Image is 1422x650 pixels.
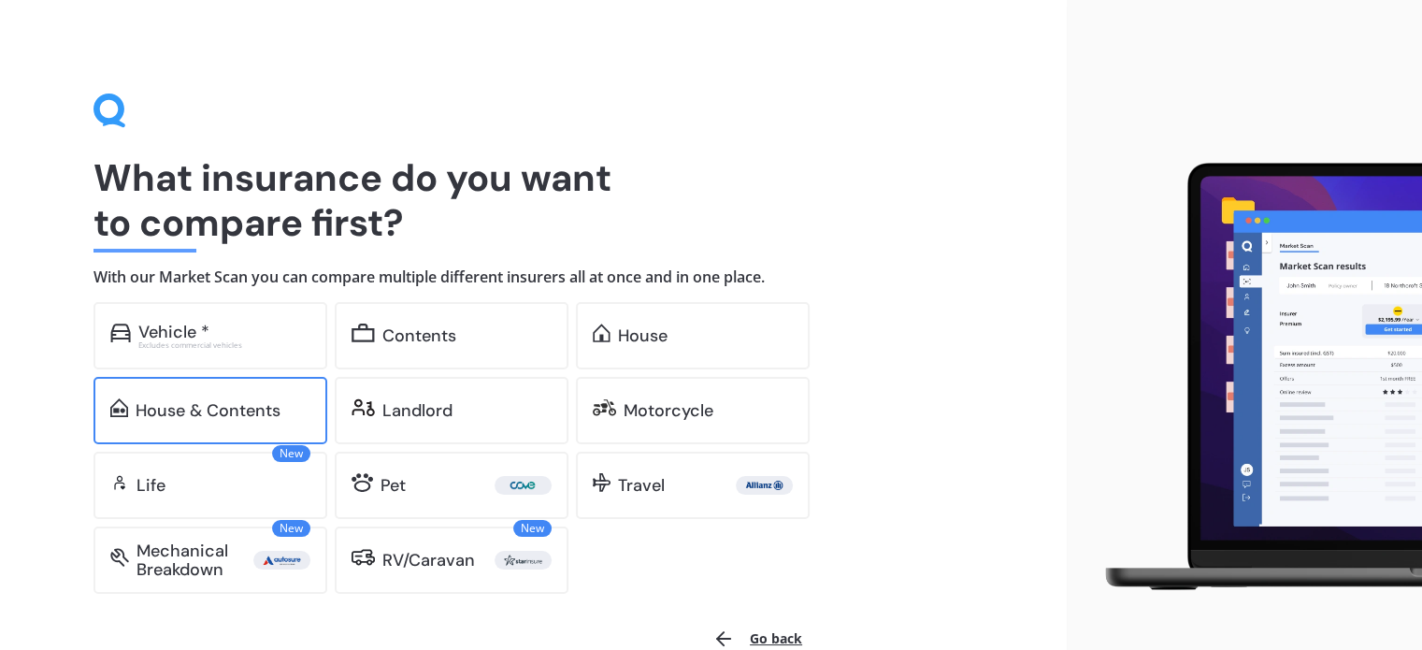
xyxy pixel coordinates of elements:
div: Motorcycle [624,401,713,420]
div: Landlord [382,401,452,420]
img: Autosure.webp [257,551,307,570]
img: home-and-contents.b802091223b8502ef2dd.svg [110,398,128,417]
div: Travel [618,476,665,495]
h4: With our Market Scan you can compare multiple different insurers all at once and in one place. [93,267,973,287]
a: Pet [335,452,568,519]
div: Mechanical Breakdown [136,542,253,579]
span: New [272,445,310,462]
div: House & Contents [136,401,280,420]
img: mbi.6615ef239df2212c2848.svg [110,548,129,567]
img: motorbike.c49f395e5a6966510904.svg [593,398,616,417]
img: Allianz.webp [740,476,789,495]
div: RV/Caravan [382,551,475,570]
img: rv.0245371a01b30db230af.svg [352,548,375,567]
img: travel.bdda8d6aa9c3f12c5fe2.svg [593,473,610,492]
span: New [272,520,310,537]
div: Vehicle * [138,323,209,341]
h1: What insurance do you want to compare first? [93,155,973,245]
img: laptop.webp [1082,153,1422,600]
div: Pet [381,476,406,495]
div: Excludes commercial vehicles [138,341,310,349]
div: Life [136,476,165,495]
img: content.01f40a52572271636b6f.svg [352,324,375,342]
div: House [618,326,668,345]
span: New [513,520,552,537]
div: Contents [382,326,456,345]
img: Star.webp [498,551,548,570]
img: life.f720d6a2d7cdcd3ad642.svg [110,473,129,492]
img: home.91c183c226a05b4dc763.svg [593,324,610,342]
img: Cove.webp [498,476,548,495]
img: car.f15378c7a67c060ca3f3.svg [110,324,131,342]
img: pet.71f96884985775575a0d.svg [352,473,373,492]
img: landlord.470ea2398dcb263567d0.svg [352,398,375,417]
